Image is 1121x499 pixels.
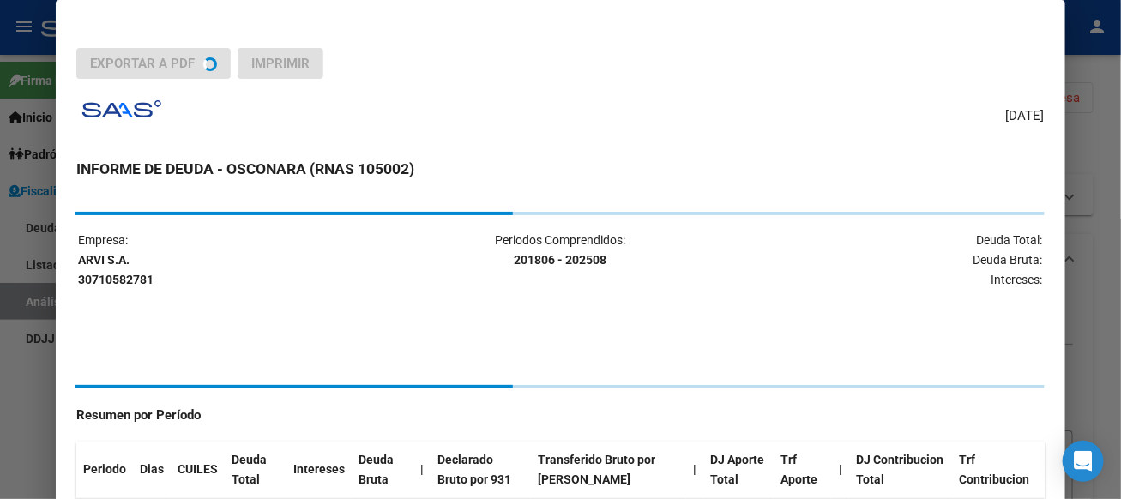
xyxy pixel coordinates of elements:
button: Exportar a PDF [76,48,231,79]
span: Exportar a PDF [90,56,195,71]
th: DJ Aporte Total [703,442,774,498]
th: Transferido Bruto por [PERSON_NAME] [531,442,686,498]
h3: INFORME DE DEUDA - OSCONARA (RNAS 105002) [76,158,1044,180]
button: Imprimir [238,48,323,79]
th: Trf Aporte [774,442,832,498]
p: Periodos Comprendidos: [401,231,720,270]
h4: Resumen por Período [76,406,1044,425]
th: Dias [133,442,171,498]
p: Empresa: [78,231,398,289]
th: | [686,442,703,498]
div: Open Intercom Messenger [1063,441,1104,482]
th: Deuda Total [225,442,286,498]
th: DJ Contribucion Total [849,442,953,498]
span: [DATE] [1006,106,1045,126]
th: Deuda Bruta [352,442,413,498]
th: Trf Contribucion [953,442,1045,498]
th: Periodo [76,442,133,498]
th: CUILES [171,442,225,498]
strong: 201806 - 202508 [514,253,606,267]
th: | [413,442,431,498]
th: | [832,442,849,498]
th: Declarado Bruto por 931 [431,442,531,498]
strong: ARVI S.A. 30710582781 [78,253,154,286]
span: Imprimir [251,56,310,71]
th: Intereses [286,442,352,498]
p: Deuda Total: Deuda Bruta: Intereses: [722,231,1042,289]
